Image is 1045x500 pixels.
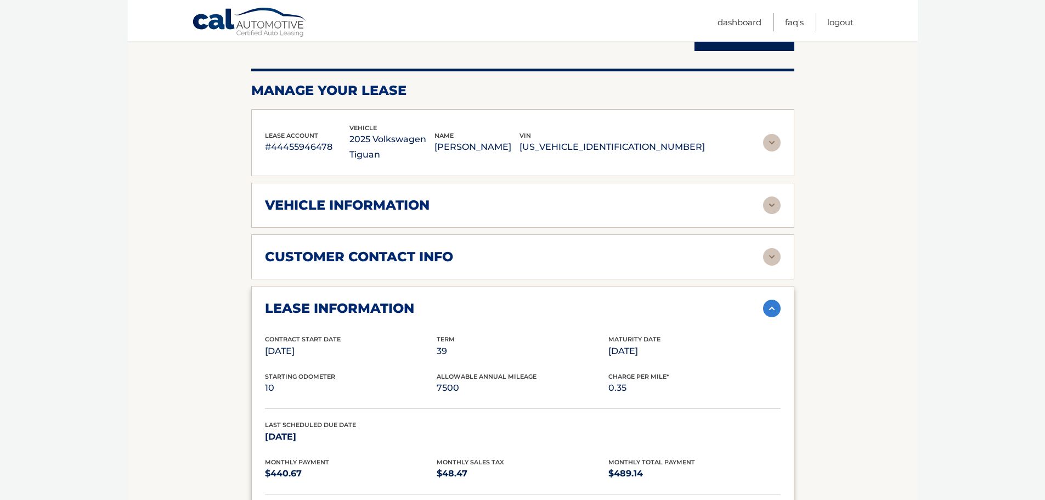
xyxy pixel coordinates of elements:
p: #44455946478 [265,139,350,155]
span: lease account [265,132,318,139]
p: [DATE] [265,344,437,359]
span: Maturity Date [608,335,660,343]
p: 7500 [437,380,608,396]
span: Contract Start Date [265,335,341,343]
h2: Manage Your Lease [251,82,794,99]
span: Allowable Annual Mileage [437,373,536,380]
img: accordion-rest.svg [763,134,781,151]
p: 2025 Volkswagen Tiguan [349,132,434,162]
p: 0.35 [608,380,780,396]
span: name [434,132,454,139]
span: Last Scheduled Due Date [265,421,356,429]
p: $489.14 [608,466,780,481]
a: Dashboard [718,13,761,31]
h2: lease information [265,300,414,317]
a: FAQ's [785,13,804,31]
img: accordion-rest.svg [763,248,781,266]
span: vin [519,132,531,139]
p: [DATE] [608,344,780,359]
span: Monthly Sales Tax [437,458,504,466]
p: 39 [437,344,608,359]
p: 10 [265,380,437,396]
span: Monthly Total Payment [608,458,695,466]
p: [DATE] [265,429,437,445]
span: vehicle [349,124,377,132]
a: Logout [827,13,854,31]
p: $48.47 [437,466,608,481]
a: Cal Automotive [192,7,307,39]
img: accordion-rest.svg [763,196,781,214]
p: [US_VEHICLE_IDENTIFICATION_NUMBER] [519,139,705,155]
span: Term [437,335,455,343]
h2: customer contact info [265,249,453,265]
span: Monthly Payment [265,458,329,466]
span: Starting Odometer [265,373,335,380]
p: $440.67 [265,466,437,481]
p: [PERSON_NAME] [434,139,519,155]
h2: vehicle information [265,197,430,214]
span: Charge Per Mile* [608,373,669,380]
img: accordion-active.svg [763,300,781,317]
